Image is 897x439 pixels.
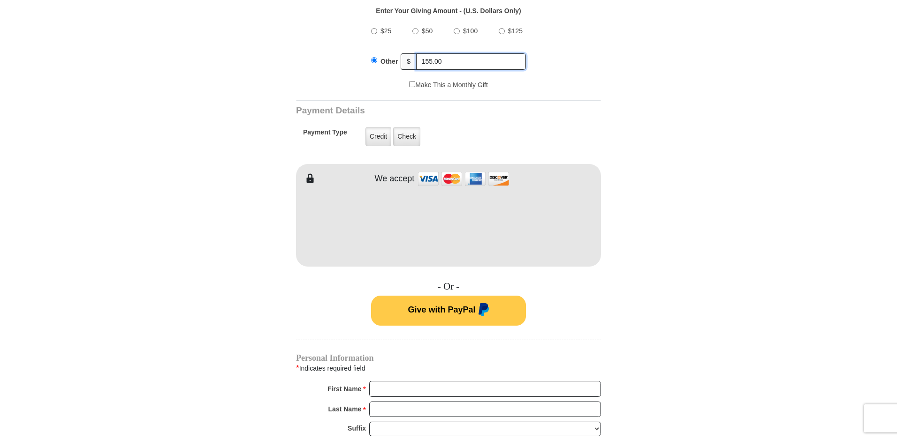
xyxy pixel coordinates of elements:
div: Indicates required field [296,362,601,374]
h3: Payment Details [296,105,535,116]
span: $ [401,53,417,70]
input: Make This a Monthly Gift [409,81,415,87]
button: Give with PayPal [371,296,526,326]
label: Credit [365,127,391,146]
strong: Suffix [348,422,366,435]
span: $25 [380,27,391,35]
span: $50 [422,27,433,35]
strong: Last Name [328,402,362,416]
h4: - Or - [296,281,601,292]
h4: Personal Information [296,354,601,362]
label: Check [393,127,420,146]
input: Other Amount [416,53,526,70]
h5: Payment Type [303,128,347,141]
h4: We accept [375,174,415,184]
strong: Enter Your Giving Amount - (U.S. Dollars Only) [376,7,521,15]
img: paypal [476,303,489,318]
span: $100 [463,27,478,35]
span: $125 [508,27,523,35]
span: Other [380,58,398,65]
label: Make This a Monthly Gift [409,80,488,90]
span: Give with PayPal [408,305,475,314]
strong: First Name [327,382,361,395]
img: credit cards accepted [417,169,510,189]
